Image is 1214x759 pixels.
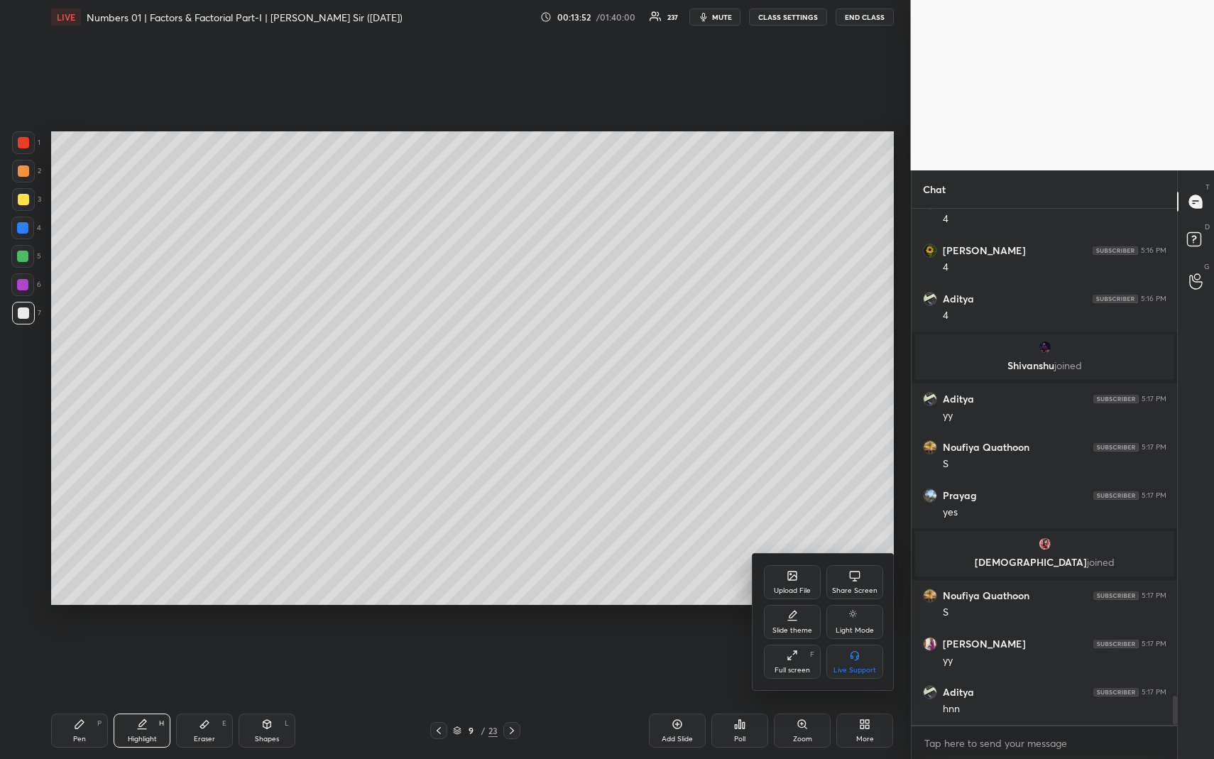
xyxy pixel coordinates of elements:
[774,587,811,594] div: Upload File
[832,587,877,594] div: Share Screen
[772,627,812,634] div: Slide theme
[833,667,876,674] div: Live Support
[810,651,814,658] div: F
[836,627,874,634] div: Light Mode
[775,667,810,674] div: Full screen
